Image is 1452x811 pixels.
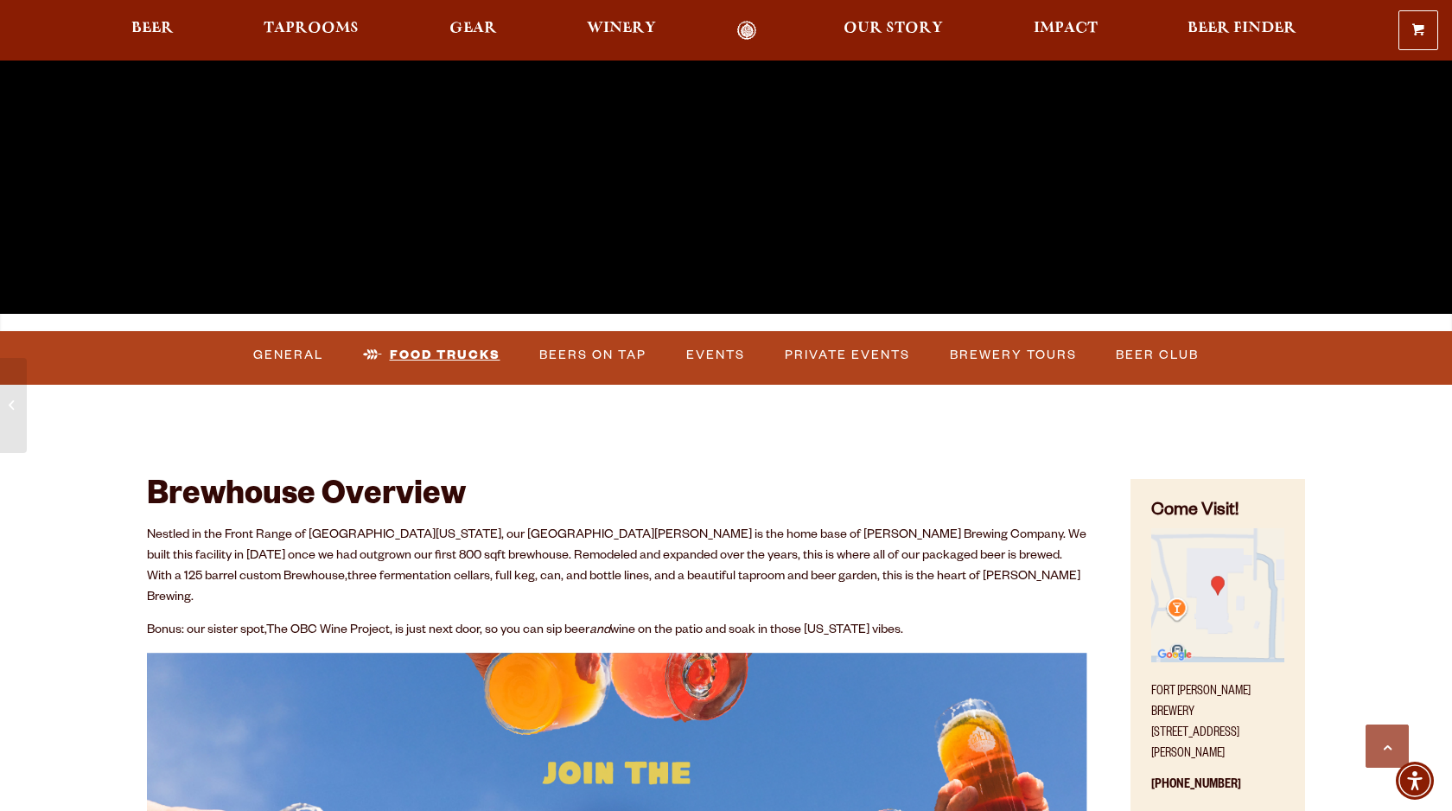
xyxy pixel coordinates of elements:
a: Impact [1022,21,1109,41]
a: Winery [576,21,667,41]
span: Beer [131,22,174,35]
a: Odell Home [714,21,779,41]
a: Beer [120,21,185,41]
p: Nestled in the Front Range of [GEOGRAPHIC_DATA][US_STATE], our [GEOGRAPHIC_DATA][PERSON_NAME] is ... [147,526,1087,609]
a: General [246,335,330,375]
a: Beer Finder [1176,21,1308,41]
span: three fermentation cellars, full keg, can, and bottle lines, and a beautiful taproom and beer gar... [147,571,1080,605]
a: Find on Google Maps (opens in a new window) [1151,528,1284,672]
a: Food Trucks [356,335,507,375]
p: Bonus: our sister spot, , is just next door, so you can sip beer wine on the patio and soak in th... [147,621,1087,642]
a: Private Events [778,335,917,375]
div: Accessibility Menu [1396,762,1434,800]
a: Taprooms [252,21,370,41]
p: Fort [PERSON_NAME] Brewery [STREET_ADDRESS][PERSON_NAME] [1151,672,1284,765]
span: Our Story [844,22,943,35]
span: Winery [587,22,656,35]
span: Taprooms [264,22,359,35]
a: Scroll to top [1366,725,1409,768]
a: Our Story [832,21,954,41]
a: Brewery Tours [943,335,1084,375]
em: and [589,624,610,638]
a: Beer Club [1109,335,1206,375]
span: Beer Finder [1188,22,1296,35]
a: Beers on Tap [532,335,653,375]
span: Impact [1034,22,1098,35]
a: The OBC Wine Project [266,624,390,638]
h2: Brewhouse Overview [147,479,1087,517]
a: Gear [438,21,508,41]
h4: Come Visit! [1151,500,1284,525]
span: Gear [449,22,497,35]
a: Events [679,335,752,375]
img: Small thumbnail of location on map [1151,528,1284,661]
